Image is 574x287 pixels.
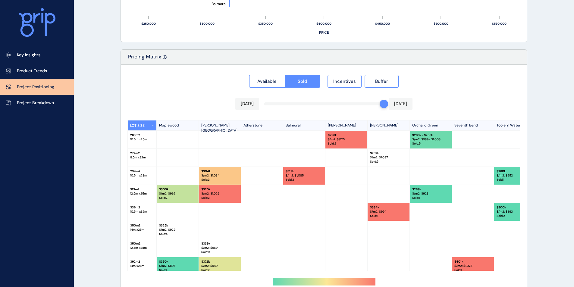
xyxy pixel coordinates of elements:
[130,246,154,250] p: 12.5 m x 28 m
[130,187,154,192] p: 313 m2
[497,214,534,218] p: Sold : 2
[130,223,154,228] p: 350 m2
[497,169,534,173] p: $ 280k
[497,205,534,210] p: $ 300k
[201,196,238,200] p: Sold : 3
[17,68,47,74] p: Product Trends
[298,78,307,84] span: Sold
[452,120,494,130] p: Seventh Bend
[370,155,407,160] p: $/m2: $ 1,037
[130,228,154,232] p: 14 m x 25 m
[212,2,227,6] text: Balmoral
[201,173,238,178] p: $/m2: $ 1,034
[201,250,238,254] p: Sold : 9
[159,264,196,268] p: $/m2: $ 893
[285,75,321,88] button: Sold
[201,169,238,173] p: $ 304k
[328,137,365,142] p: $/m2: $ 1,125
[412,187,449,192] p: $ 289k
[159,223,196,228] p: $ 325k
[201,260,238,264] p: $ 372k
[201,187,238,192] p: $ 320k
[316,22,331,26] text: $400,000
[141,22,156,26] text: $250,000
[159,187,196,192] p: $ 300k
[201,268,238,272] p: Sold : 2
[494,120,536,130] p: Toolern Waters
[17,100,54,106] p: Project Breakdown
[130,173,154,178] p: 10.5 m x 28 m
[241,120,283,130] p: Atherstone
[394,101,407,107] p: [DATE]
[283,120,325,130] p: Balmoral
[130,192,154,196] p: 12.5 m x 25 m
[286,169,323,173] p: $ 319k
[159,192,196,196] p: $/m2: $ 962
[412,133,449,137] p: $ 260k - $265k
[130,133,154,137] p: 263 m2
[159,228,196,232] p: $/m2: $ 929
[286,173,323,178] p: $/m2: $ 1,085
[159,268,196,272] p: Sold : 1
[130,242,154,246] p: 350 m2
[454,268,491,272] p: Sold : 1
[454,260,491,264] p: $ 401k
[325,120,368,130] p: [PERSON_NAME]
[17,84,54,90] p: Project Positioning
[375,22,390,26] text: $450,000
[370,214,407,218] p: Sold : 3
[412,137,449,142] p: $/m2: $ 989 - $1,008
[328,75,362,88] button: Incentives
[370,151,407,155] p: $ 282k
[199,120,241,130] p: [PERSON_NAME][GEOGRAPHIC_DATA]
[412,142,449,146] p: Sold : 5
[200,22,215,26] text: $300,000
[370,210,407,214] p: $/m2: $ 994
[159,260,196,264] p: $ 350k
[201,264,238,268] p: $/m2: $ 949
[286,178,323,182] p: Sold : 2
[201,178,238,182] p: Sold : 3
[201,192,238,196] p: $/m2: $ 1,026
[201,242,238,246] p: $ 339k
[333,78,356,84] span: Incentives
[497,178,534,182] p: Sold : 1
[375,78,388,84] span: Buffer
[368,120,410,130] p: [PERSON_NAME]
[130,155,154,160] p: 8.5 m x 32 m
[157,120,199,130] p: Maplewood
[492,22,507,26] text: $550,000
[497,210,534,214] p: $/m2: $ 893
[130,264,154,268] p: 14 m x 28 m
[130,260,154,264] p: 392 m2
[130,210,154,214] p: 10.5 m x 32 m
[454,264,491,268] p: $/m2: $ 1,023
[130,151,154,155] p: 272 m2
[159,232,196,236] p: Sold : 4
[159,196,196,200] p: Sold : 2
[249,75,285,88] button: Available
[130,169,154,173] p: 294 m2
[17,52,40,58] p: Key Insights
[130,137,154,142] p: 10.5 m x 25 m
[128,120,157,130] button: LOT SIZE
[130,205,154,210] p: 336 m2
[370,160,407,164] p: Sold : 5
[365,75,399,88] button: Buffer
[258,22,273,26] text: $350,000
[328,142,365,146] p: Sold : 2
[257,78,277,84] span: Available
[412,192,449,196] p: $/m2: $ 923
[241,101,254,107] p: [DATE]
[497,173,534,178] p: $/m2: $ 952
[370,205,407,210] p: $ 334k
[201,246,238,250] p: $/m2: $ 969
[328,133,365,137] p: $ 296k
[434,22,448,26] text: $500,000
[319,30,329,35] text: PRICE
[128,53,161,64] p: Pricing Matrix
[412,196,449,200] p: Sold : 1
[410,120,452,130] p: Orchard Green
